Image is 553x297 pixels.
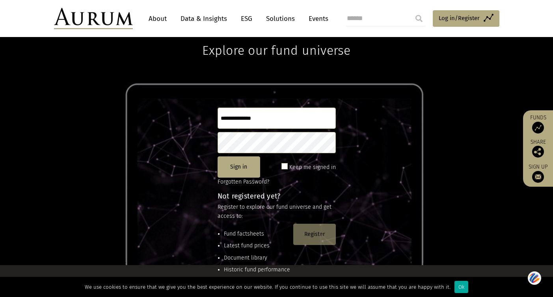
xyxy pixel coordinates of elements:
[433,10,499,27] a: Log in/Register
[224,265,290,274] li: Historic fund performance
[218,203,336,221] p: Register to explore our fund universe and get access to:
[527,139,549,158] div: Share
[439,13,480,23] span: Log in/Register
[262,11,299,26] a: Solutions
[54,8,133,29] img: Aurum
[532,146,544,158] img: Share this post
[218,156,260,178] button: Sign in
[289,163,336,172] label: Keep me signed in
[177,11,231,26] a: Data & Insights
[528,271,541,285] img: svg+xml;base64,PHN2ZyB3aWR0aD0iNDQiIGhlaWdodD0iNDQiIHZpZXdCb3g9IjAgMCA0NCA0NCIgZmlsbD0ibm9uZSIgeG...
[224,230,290,238] li: Fund factsheets
[237,11,256,26] a: ESG
[305,11,328,26] a: Events
[532,122,544,134] img: Access Funds
[224,241,290,250] li: Latest fund prices
[202,19,350,58] h1: Explore our fund universe
[218,193,336,200] h4: Not registered yet?
[224,254,290,262] li: Document library
[532,171,544,183] img: Sign up to our newsletter
[527,163,549,183] a: Sign up
[218,178,269,185] a: Forgotten Password?
[454,281,468,293] div: Ok
[145,11,171,26] a: About
[527,114,549,134] a: Funds
[411,11,427,26] input: Submit
[293,224,336,245] button: Register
